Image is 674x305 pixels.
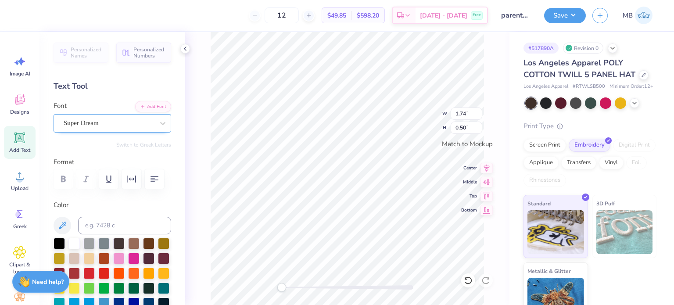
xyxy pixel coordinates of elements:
[495,7,538,24] input: Untitled Design
[596,210,653,254] img: 3D Puff
[54,200,171,210] label: Color
[527,199,551,208] span: Standard
[9,147,30,154] span: Add Text
[10,70,30,77] span: Image AI
[523,121,656,131] div: Print Type
[609,83,653,90] span: Minimum Order: 12 +
[563,43,603,54] div: Revision 0
[11,185,29,192] span: Upload
[461,193,477,200] span: Top
[613,139,656,152] div: Digital Print
[527,210,584,254] img: Standard
[523,139,566,152] div: Screen Print
[523,83,568,90] span: Los Angeles Apparel
[461,207,477,214] span: Bottom
[544,8,586,23] button: Save
[32,278,64,286] strong: Need help?
[54,80,171,92] div: Text Tool
[473,12,481,18] span: Free
[523,156,559,169] div: Applique
[265,7,299,23] input: – –
[420,11,467,20] span: [DATE] - [DATE]
[573,83,605,90] span: # RTWLSB500
[277,283,286,292] div: Accessibility label
[54,43,108,63] button: Personalized Names
[626,156,647,169] div: Foil
[569,139,610,152] div: Embroidery
[523,43,559,54] div: # 517890A
[116,43,171,63] button: Personalized Numbers
[13,223,27,230] span: Greek
[461,165,477,172] span: Center
[523,57,635,80] span: Los Angeles Apparel POLY COTTON TWILL 5 PANEL HAT
[527,266,571,276] span: Metallic & Glitter
[357,11,379,20] span: $598.20
[10,108,29,115] span: Designs
[623,11,633,21] span: MB
[135,101,171,112] button: Add Font
[461,179,477,186] span: Middle
[561,156,596,169] div: Transfers
[5,261,34,275] span: Clipart & logos
[71,47,103,59] span: Personalized Names
[619,7,656,24] a: MB
[78,217,171,234] input: e.g. 7428 c
[596,199,615,208] span: 3D Puff
[133,47,166,59] span: Personalized Numbers
[599,156,624,169] div: Vinyl
[116,141,171,148] button: Switch to Greek Letters
[635,7,652,24] img: Marianne Bagtang
[54,101,67,111] label: Font
[523,174,566,187] div: Rhinestones
[327,11,346,20] span: $49.85
[54,157,171,167] label: Format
